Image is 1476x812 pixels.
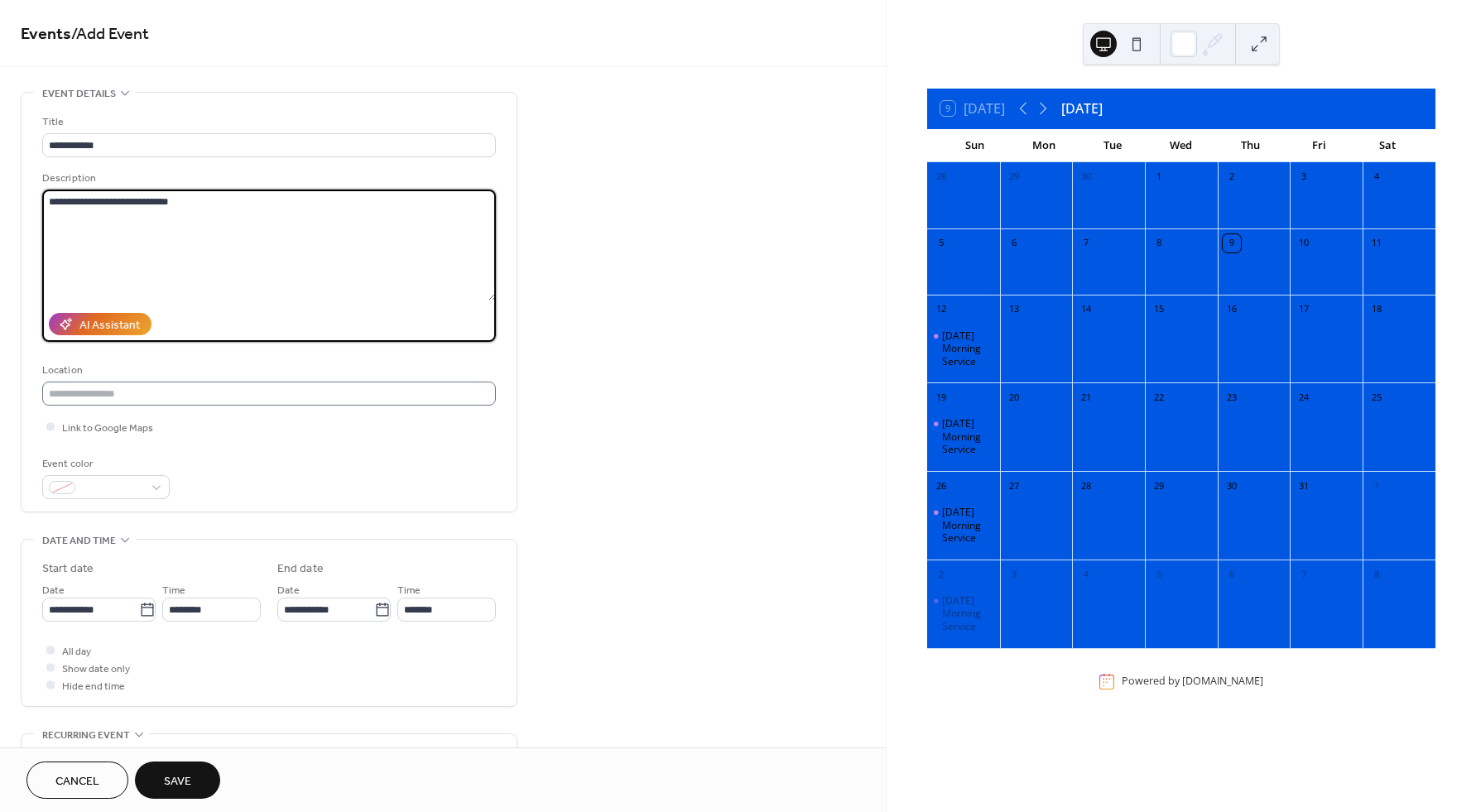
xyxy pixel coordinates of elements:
div: [DATE] Morning Service [942,417,993,456]
div: Wed [1147,129,1215,162]
div: Mon [1009,129,1078,162]
span: Link to Google Maps [62,420,153,437]
div: Sunday Morning Service [927,417,1000,456]
div: 29 [1005,168,1023,186]
div: 19 [932,388,950,406]
div: [DATE] Morning Service [942,594,993,633]
div: 18 [1368,300,1386,319]
span: Time [162,582,185,599]
div: 28 [1077,477,1095,495]
div: 8 [1368,565,1386,584]
span: Save [164,773,191,790]
div: 15 [1150,300,1168,319]
a: Events [21,18,71,50]
div: 3 [1295,168,1313,186]
div: 13 [1005,300,1023,319]
div: 5 [932,234,950,252]
div: Sun [940,129,1009,162]
div: 12 [932,300,950,319]
div: Sunday Morning Service [927,506,1000,545]
div: 1 [1368,477,1386,495]
div: [DATE] [1061,98,1103,118]
div: 30 [1077,168,1095,186]
div: 27 [1005,477,1023,495]
button: Cancel [26,762,128,799]
div: 22 [1150,388,1168,406]
div: 29 [1150,477,1168,495]
div: 10 [1295,234,1313,252]
div: 11 [1368,234,1386,252]
div: Powered by [1122,675,1263,689]
span: Date [277,582,300,599]
a: [DOMAIN_NAME] [1182,675,1263,689]
div: Thu [1215,129,1284,162]
div: Title [42,113,493,131]
div: 1 [1150,168,1168,186]
div: Fri [1285,129,1353,162]
div: Sat [1353,129,1422,162]
div: 7 [1295,565,1313,584]
div: 5 [1150,565,1168,584]
span: Date and time [42,532,116,550]
div: Description [42,170,493,187]
div: 21 [1077,388,1095,406]
div: 17 [1295,300,1313,319]
div: 8 [1150,234,1168,252]
div: Location [42,362,493,379]
div: 2 [932,565,950,584]
div: 28 [932,168,950,186]
div: Sunday Morning Service [927,329,1000,368]
div: 6 [1005,234,1023,252]
div: End date [277,560,324,578]
div: AI Assistant [79,317,140,334]
button: Save [135,762,220,799]
div: Start date [42,560,94,578]
span: Date [42,582,65,599]
span: Event details [42,85,116,103]
div: 3 [1005,565,1023,584]
span: All day [62,643,91,661]
div: 25 [1368,388,1386,406]
div: 4 [1077,565,1095,584]
span: Cancel [55,773,99,790]
div: 23 [1223,388,1241,406]
div: 9 [1223,234,1241,252]
div: 4 [1368,168,1386,186]
div: 7 [1077,234,1095,252]
div: 20 [1005,388,1023,406]
div: Sunday Morning Service [927,594,1000,633]
button: AI Assistant [49,313,151,335]
div: 26 [932,477,950,495]
span: Time [397,582,421,599]
div: [DATE] Morning Service [942,506,993,545]
div: Tue [1078,129,1147,162]
div: 24 [1295,388,1313,406]
div: 31 [1295,477,1313,495]
div: 2 [1223,168,1241,186]
div: 6 [1223,565,1241,584]
span: Show date only [62,661,130,678]
span: Hide end time [62,678,125,695]
div: 14 [1077,300,1095,319]
div: Event color [42,455,166,473]
div: 16 [1223,300,1241,319]
span: Recurring event [42,727,130,744]
div: [DATE] Morning Service [942,329,993,368]
span: / Add Event [71,18,149,50]
div: 30 [1223,477,1241,495]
